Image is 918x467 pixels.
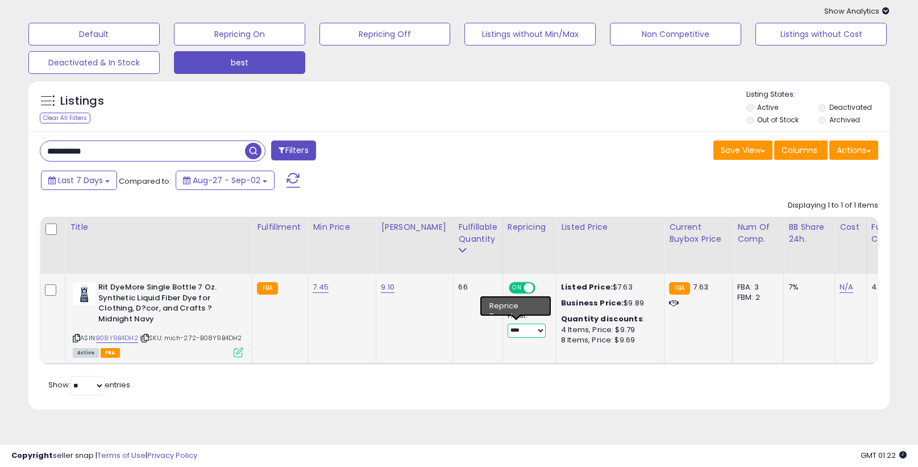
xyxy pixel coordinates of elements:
a: Terms of Use [97,450,146,461]
a: 7.45 [313,282,329,293]
button: best [174,51,305,74]
div: : [561,314,655,324]
span: Show: entries [48,379,130,390]
button: Listings without Min/Max [464,23,596,46]
div: Amazon AI [508,300,547,310]
span: Last 7 Days [58,175,103,186]
span: Show Analytics [824,6,890,16]
div: Current Buybox Price [669,221,728,245]
small: FBA [257,282,278,295]
span: Aug-27 - Sep-02 [193,175,260,186]
small: FBA [669,282,690,295]
button: Filters [271,140,315,160]
img: 41eOWZKBJgL._SL40_.jpg [73,282,95,305]
a: B08Y9B4DH2 [96,333,138,343]
button: Aug-27 - Sep-02 [176,171,275,190]
span: Columns [782,144,817,156]
div: Displaying 1 to 1 of 1 items [788,200,878,211]
button: Save View [713,140,772,160]
label: Archived [829,115,860,125]
a: N/A [840,282,853,293]
div: Clear All Filters [40,113,90,123]
div: Num of Comp. [737,221,779,245]
b: Listed Price: [561,282,613,292]
h5: Listings [60,93,104,109]
div: Fulfillment [257,221,303,233]
button: Deactivated & In Stock [28,51,160,74]
div: FBA: 3 [737,282,775,292]
span: All listings currently available for purchase on Amazon [73,348,99,358]
span: OFF [533,283,551,293]
span: 7.63 [693,282,708,292]
strong: Copyright [11,450,53,461]
p: Listing States: [746,89,890,100]
button: Non Competitive [610,23,741,46]
b: Rit DyeMore Single Bottle 7 Oz. Synthetic Liquid Fiber Dye for Clothing, D?cor, and Crafts ? Midn... [98,282,236,327]
div: 4 Items, Price: $9.79 [561,325,655,335]
button: Last 7 Days [41,171,117,190]
div: 4.15 [871,282,911,292]
button: Default [28,23,160,46]
b: Quantity discounts [561,313,643,324]
b: Business Price: [561,297,624,308]
button: Columns [774,140,828,160]
div: Repricing [508,221,551,233]
div: $9.89 [561,298,655,308]
div: Listed Price [561,221,659,233]
div: Fulfillment Cost [871,221,915,245]
div: FBM: 2 [737,292,775,303]
button: Repricing Off [319,23,451,46]
button: Repricing On [174,23,305,46]
div: BB Share 24h. [788,221,830,245]
div: Preset: [508,312,547,338]
div: Min Price [313,221,371,233]
span: Compared to: [119,176,171,187]
label: Out of Stock [757,115,799,125]
div: 7% [788,282,826,292]
div: 8 Items, Price: $9.69 [561,335,655,345]
span: 2025-09-14 01:22 GMT [861,450,907,461]
div: seller snap | | [11,451,197,461]
label: Deactivated [829,102,872,112]
div: Fulfillable Quantity [458,221,497,245]
span: ON [510,283,524,293]
div: Cost [840,221,862,233]
label: Active [757,102,778,112]
a: Privacy Policy [147,450,197,461]
div: [PERSON_NAME] [381,221,448,233]
div: $7.63 [561,282,655,292]
button: Listings without Cost [755,23,887,46]
span: | SKU: mich-2.72-B08Y9B4DH2 [140,333,242,342]
a: 9.10 [381,282,394,293]
button: Actions [829,140,878,160]
div: ASIN: [73,282,243,356]
div: Title [70,221,247,233]
div: 66 [458,282,493,292]
span: FBA [101,348,120,358]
